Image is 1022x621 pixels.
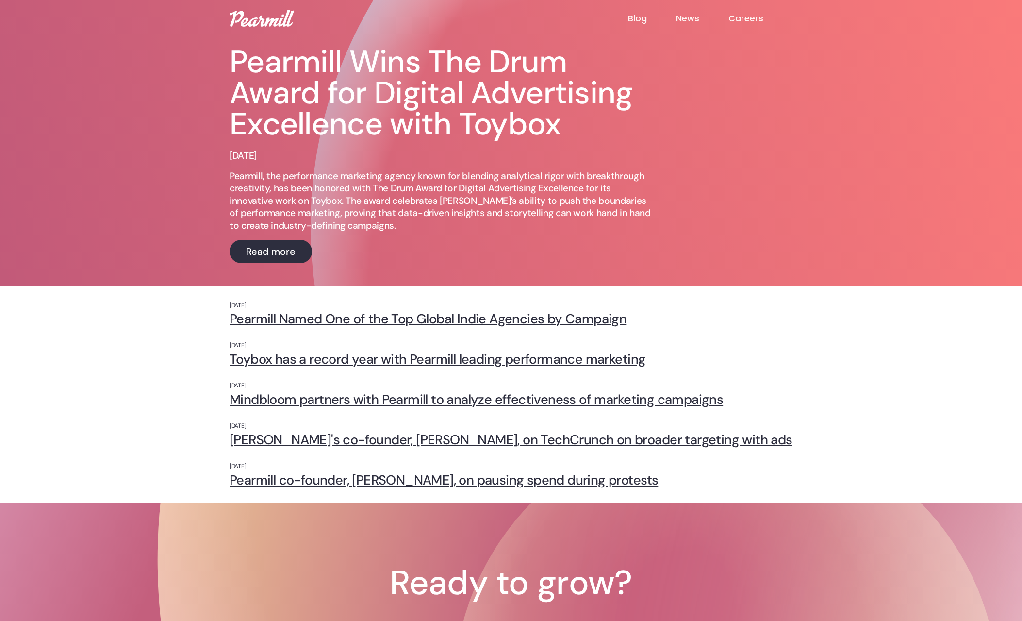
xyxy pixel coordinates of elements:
a: [PERSON_NAME]'s co-founder, [PERSON_NAME], on TechCrunch on broader targeting with ads [230,432,792,447]
h1: Ready to grow? [390,566,632,600]
a: News [676,13,728,24]
a: Toybox has a record year with Pearmill leading performance marketing [230,352,792,367]
a: Pearmill Named One of the Top Global Indie Agencies by Campaign [230,311,792,326]
p: [DATE] [230,302,792,310]
p: [DATE] [230,150,257,162]
a: Blog [628,13,676,24]
p: [DATE] [230,342,792,350]
a: Read more [230,240,312,263]
a: Pearmill co-founder, [PERSON_NAME], on pausing spend during protests [230,472,792,487]
p: [DATE] [230,382,792,390]
a: Careers [728,13,792,24]
p: [DATE] [230,422,792,430]
a: Mindbloom partners with Pearmill to analyze effectiveness of marketing campaigns [230,392,792,407]
p: Pearmill, the performance marketing agency known for blending analytical rigor with breakthrough ... [230,170,657,232]
h1: Pearmill Wins The Drum Award for Digital Advertising Excellence with Toybox [230,47,657,140]
p: [DATE] [230,463,792,470]
img: Pearmill logo [230,10,294,27]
